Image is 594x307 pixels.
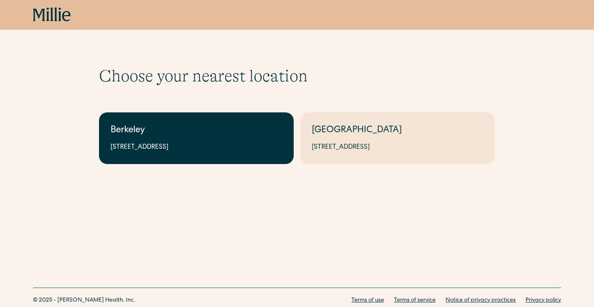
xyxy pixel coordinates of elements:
div: © 2025 - [PERSON_NAME] Health, Inc. [33,296,135,305]
h1: Choose your nearest location [99,66,495,86]
div: Berkeley [111,124,282,138]
a: [GEOGRAPHIC_DATA][STREET_ADDRESS] [300,112,495,164]
div: [STREET_ADDRESS] [312,143,483,152]
a: Terms of service [394,296,436,305]
a: Terms of use [351,296,384,305]
div: [GEOGRAPHIC_DATA] [312,124,483,138]
a: Privacy policy [526,296,561,305]
div: [STREET_ADDRESS] [111,143,282,152]
a: Berkeley[STREET_ADDRESS] [99,112,294,164]
a: Notice of privacy practices [445,296,516,305]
